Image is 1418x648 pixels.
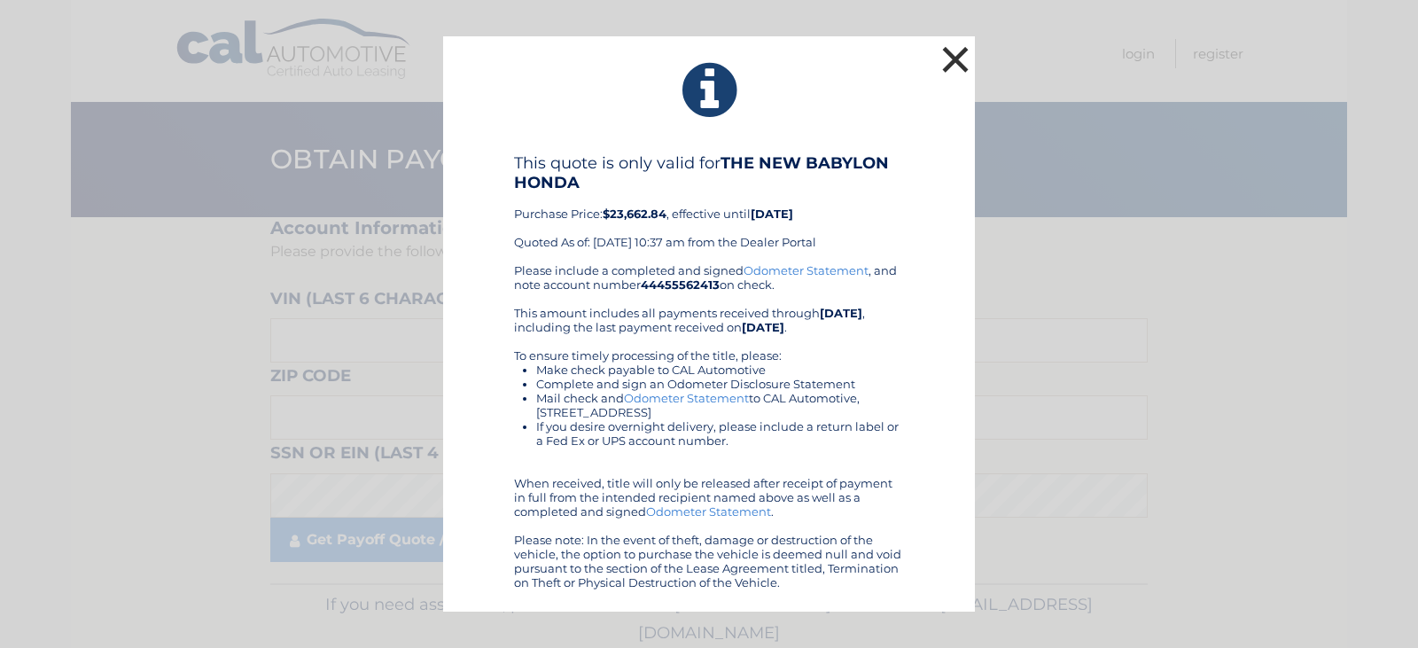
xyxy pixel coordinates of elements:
[646,504,771,519] a: Odometer Statement
[536,391,904,419] li: Mail check and to CAL Automotive, [STREET_ADDRESS]
[536,377,904,391] li: Complete and sign an Odometer Disclosure Statement
[514,263,904,589] div: Please include a completed and signed , and note account number on check. This amount includes al...
[742,320,784,334] b: [DATE]
[603,207,666,221] b: $23,662.84
[536,419,904,448] li: If you desire overnight delivery, please include a return label or a Fed Ex or UPS account number.
[938,42,973,77] button: ×
[536,363,904,377] li: Make check payable to CAL Automotive
[514,153,904,192] h4: This quote is only valid for
[514,153,904,263] div: Purchase Price: , effective until Quoted As of: [DATE] 10:37 am from the Dealer Portal
[624,391,749,405] a: Odometer Statement
[641,277,720,292] b: 44455562413
[751,207,793,221] b: [DATE]
[514,153,889,192] b: THE NEW BABYLON HONDA
[744,263,869,277] a: Odometer Statement
[820,306,862,320] b: [DATE]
